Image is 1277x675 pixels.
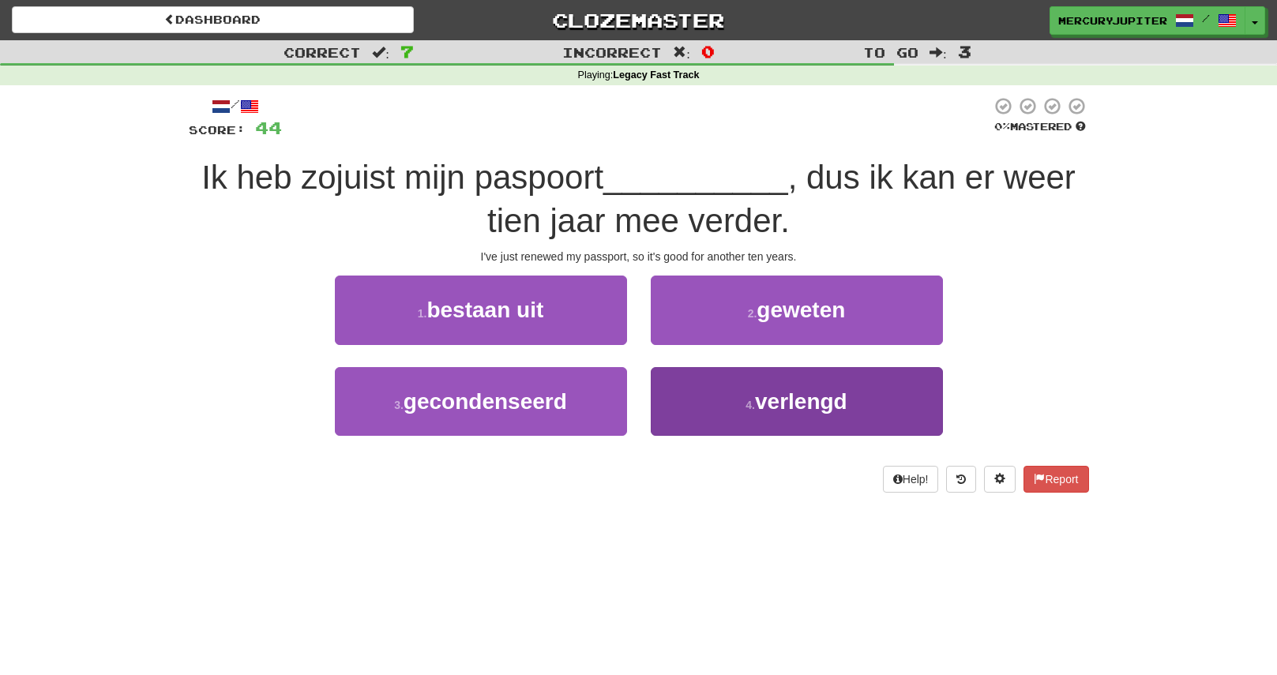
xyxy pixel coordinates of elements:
span: : [372,46,389,59]
span: 3 [958,42,971,61]
span: / [1202,13,1210,24]
span: 7 [400,42,414,61]
button: Help! [883,466,939,493]
span: To go [863,44,918,60]
span: : [930,46,947,59]
button: 3.gecondenseerd [335,367,627,436]
div: / [189,96,282,116]
span: gecondenseerd [404,389,567,414]
span: Ik heb zojuist mijn paspoort [201,159,603,196]
button: 1.bestaan uit [335,276,627,344]
button: Report [1023,466,1088,493]
span: __________ [603,159,788,196]
span: Mercuryjupiter [1058,13,1167,28]
div: I've just renewed my passport, so it's good for another ten years. [189,249,1089,264]
small: 4 . [746,399,755,411]
a: Mercuryjupiter / [1050,6,1245,35]
span: 0 [701,42,715,61]
button: 4.verlengd [651,367,943,436]
div: Mastered [991,120,1089,134]
span: Incorrect [562,44,662,60]
span: geweten [757,298,845,322]
small: 2 . [748,307,757,320]
strong: Legacy Fast Track [613,69,699,81]
span: Score: [189,123,246,137]
small: 1 . [418,307,427,320]
span: verlengd [755,389,847,414]
button: 2.geweten [651,276,943,344]
a: Dashboard [12,6,414,33]
span: Correct [284,44,361,60]
span: : [673,46,690,59]
span: bestaan uit [426,298,543,322]
small: 3 . [394,399,404,411]
button: Round history (alt+y) [946,466,976,493]
span: , dus ik kan er weer tien jaar mee verder. [487,159,1076,239]
a: Clozemaster [438,6,839,34]
span: 0 % [994,120,1010,133]
span: 44 [255,118,282,137]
